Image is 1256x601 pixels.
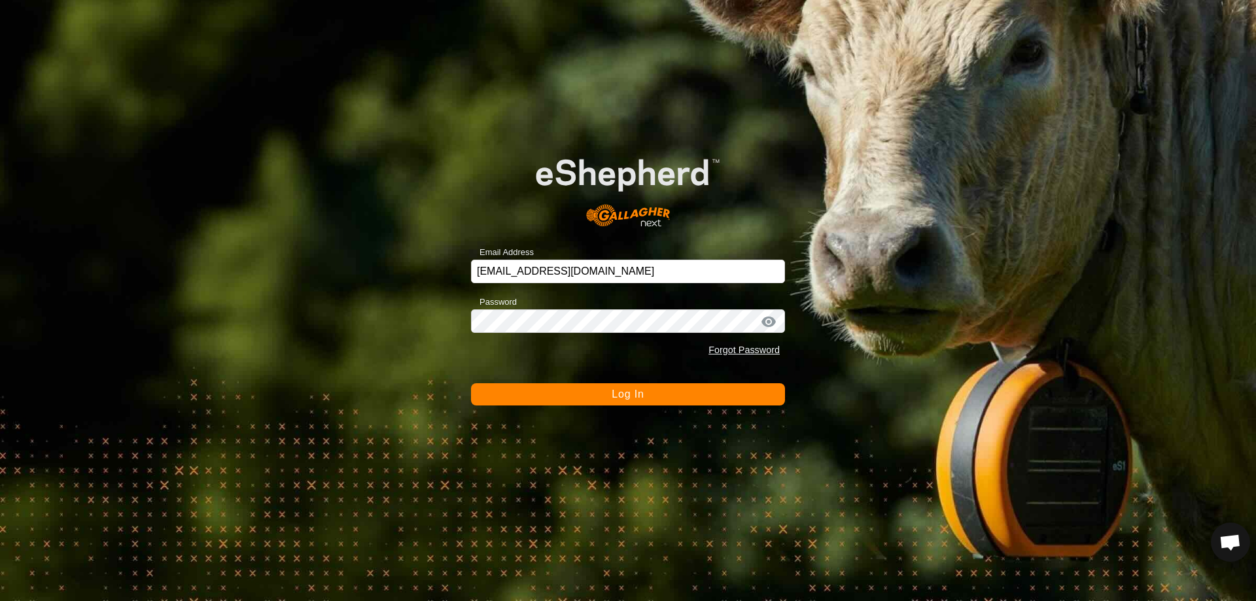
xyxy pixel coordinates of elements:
button: Log In [471,383,785,405]
label: Password [471,296,517,309]
a: Forgot Password [708,345,780,355]
input: Email Address [471,260,785,283]
img: E-shepherd Logo [502,133,754,240]
label: Email Address [471,246,534,259]
span: Log In [612,388,644,400]
div: Open chat [1211,523,1250,562]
